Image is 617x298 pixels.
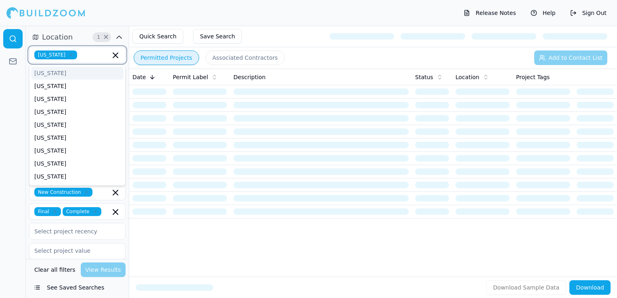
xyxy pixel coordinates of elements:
[527,6,560,19] button: Help
[31,118,124,131] div: [US_STATE]
[132,29,183,44] button: Quick Search
[94,33,103,41] span: 1
[460,6,520,19] button: Release Notes
[29,65,126,186] div: Suggestions
[233,73,266,81] span: Description
[31,183,124,196] div: [US_STATE]
[31,67,124,80] div: [US_STATE]
[415,73,433,81] span: Status
[34,188,92,197] span: New Construction
[42,31,73,43] span: Location
[31,80,124,92] div: [US_STATE]
[31,105,124,118] div: [US_STATE]
[132,73,146,81] span: Date
[34,207,61,216] span: Final
[29,243,115,258] input: Select project value
[31,170,124,183] div: [US_STATE]
[103,35,109,39] span: Clear Location filters
[31,92,124,105] div: [US_STATE]
[29,31,126,44] button: Location1Clear Location filters
[32,262,78,277] button: Clear all filters
[516,73,550,81] span: Project Tags
[31,157,124,170] div: [US_STATE]
[34,50,77,59] span: [US_STATE]
[31,131,124,144] div: [US_STATE]
[63,207,101,216] span: Complete
[566,6,611,19] button: Sign Out
[29,280,126,295] button: See Saved Searches
[569,280,611,295] button: Download
[455,73,479,81] span: Location
[206,50,285,65] button: Associated Contractors
[31,144,124,157] div: [US_STATE]
[173,73,208,81] span: Permit Label
[193,29,242,44] button: Save Search
[134,50,199,65] button: Permitted Projects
